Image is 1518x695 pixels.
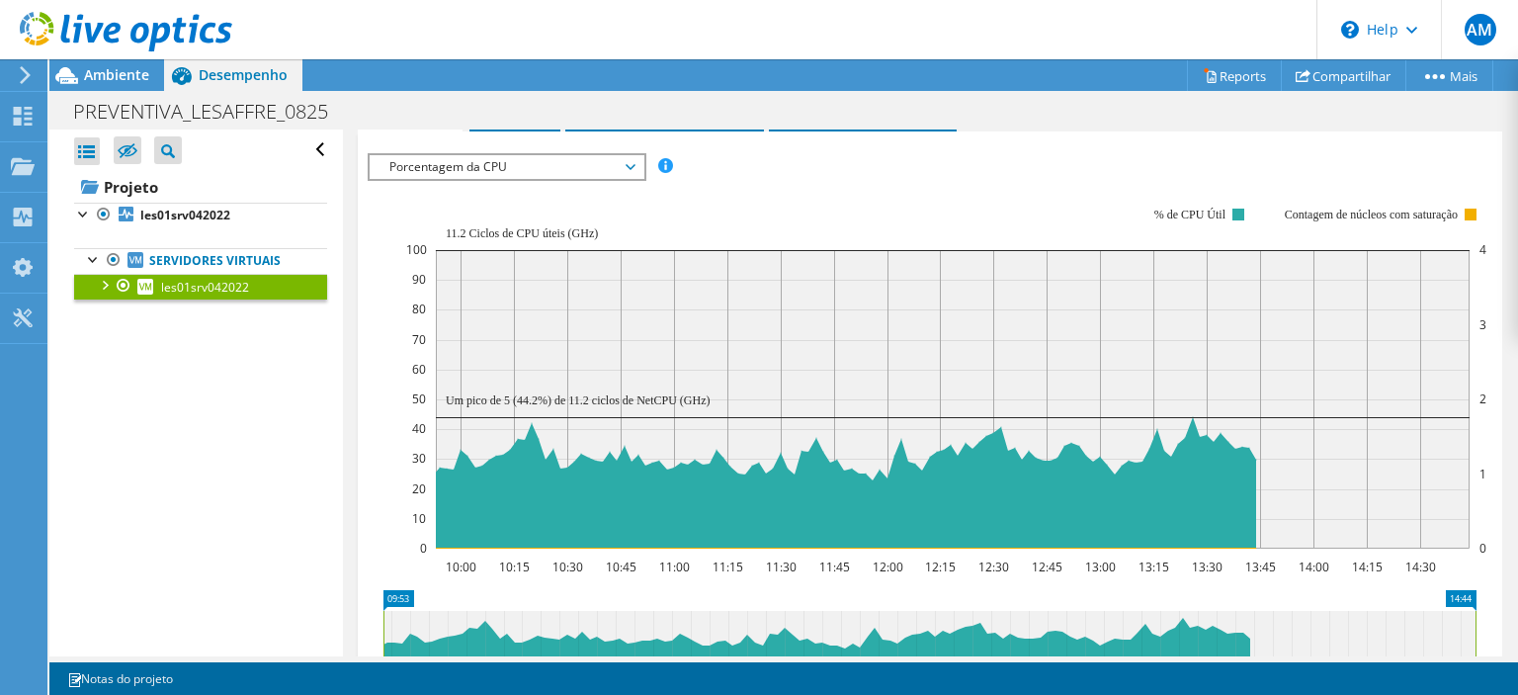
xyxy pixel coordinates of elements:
text: 11:00 [659,559,690,575]
text: 11:15 [713,559,743,575]
a: Projeto [74,171,327,203]
a: les01srv042022 [74,203,327,228]
text: 13:30 [1192,559,1223,575]
text: 0 [1479,540,1486,557]
svg: \n [1341,21,1359,39]
text: 11:45 [819,559,850,575]
text: Um pico de 5 (44.2%) de 11.2 ciclos de NetCPU (GHz) [446,393,711,407]
text: 12:30 [978,559,1009,575]
text: 60 [412,361,426,378]
text: 12:45 [1032,559,1062,575]
a: Reports [1187,60,1282,91]
text: 10:45 [606,559,636,575]
text: 10 [412,510,426,527]
text: 2 [1479,391,1486,407]
a: les01srv042022 [74,274,327,300]
text: 12:00 [873,559,903,575]
span: AM [1465,14,1496,45]
a: Notas do projeto [53,666,187,691]
text: 10:15 [499,559,530,575]
text: 90 [412,271,426,288]
b: les01srv042022 [140,207,230,223]
text: 10:00 [446,559,476,575]
text: 14:15 [1352,559,1383,575]
a: Servidores virtuais [74,248,327,274]
text: 11:30 [766,559,797,575]
text: 40 [412,420,426,437]
text: 14:00 [1299,559,1329,575]
span: Desempenho [199,65,288,84]
a: Compartilhar [1281,60,1406,91]
text: 1 [1479,466,1486,482]
span: Ambiente [84,65,149,84]
a: Mais [1405,60,1493,91]
text: 13:15 [1138,559,1169,575]
text: 80 [412,301,426,317]
text: 14:30 [1405,559,1436,575]
text: 70 [412,331,426,348]
text: 20 [412,480,426,497]
text: 50 [412,391,426,407]
text: % de CPU Útil [1154,208,1226,221]
text: 12:15 [925,559,956,575]
text: 10:30 [552,559,583,575]
text: 13:00 [1085,559,1116,575]
text: 30 [412,450,426,467]
text: 3 [1479,316,1486,333]
h1: PREVENTIVA_LESAFFRE_0825 [64,101,359,123]
text: 4 [1479,241,1486,258]
text: 11.2 Ciclos de CPU úteis (GHz) [446,226,598,240]
text: 0 [420,540,427,557]
text: Contagem de núcleos com saturação [1285,208,1458,221]
span: les01srv042022 [161,279,249,296]
text: 100 [406,241,427,258]
text: 13:45 [1245,559,1276,575]
span: Porcentagem da CPU [379,155,633,179]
